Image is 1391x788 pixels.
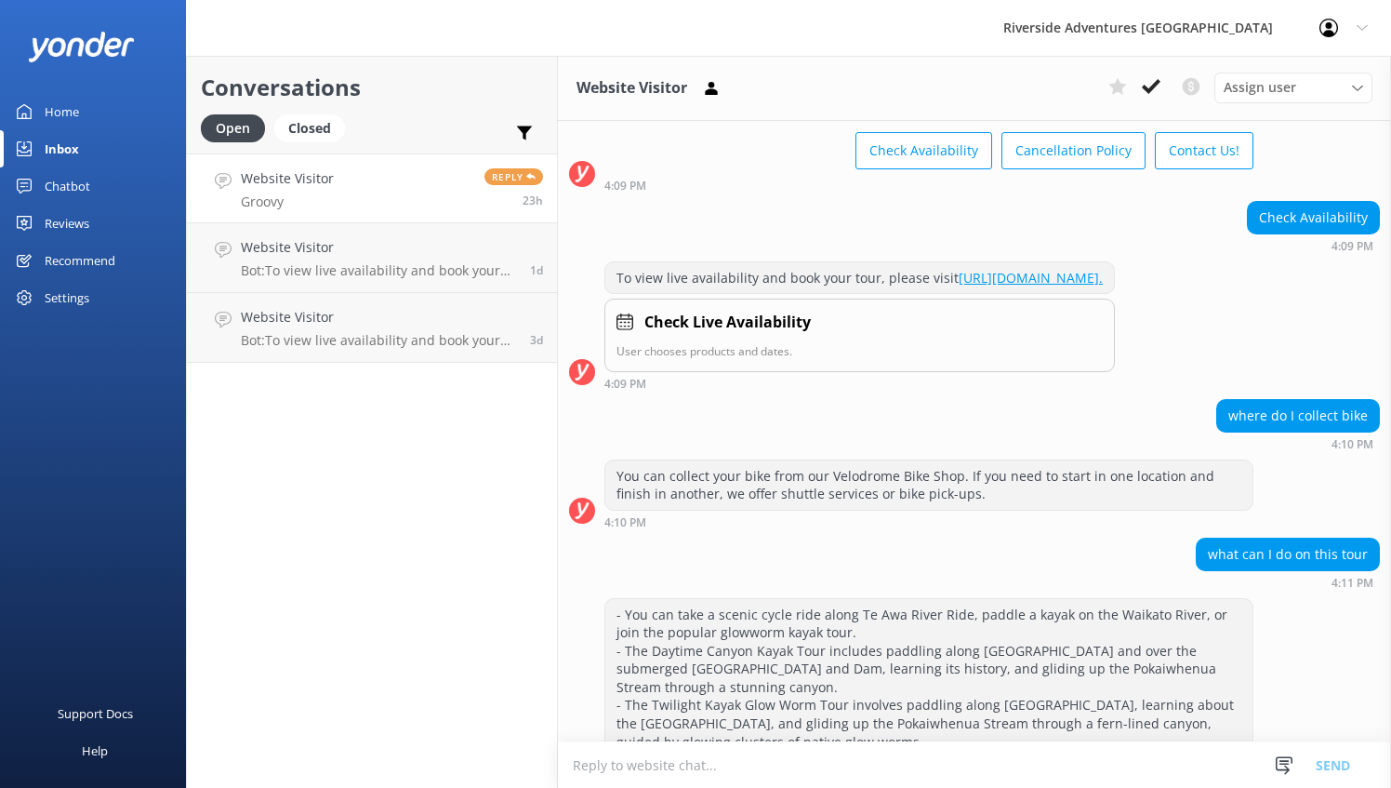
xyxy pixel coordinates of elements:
h2: Conversations [201,70,543,105]
div: Sep 24 2025 04:10pm (UTC +12:00) Pacific/Auckland [1216,437,1380,450]
div: Reviews [45,205,89,242]
h4: Website Visitor [241,307,516,327]
strong: 4:10 PM [1331,439,1373,450]
h4: Check Live Availability [644,311,811,335]
p: Bot: To view live availability and book your tour, please visit: [URL][DOMAIN_NAME]. [241,332,516,349]
p: Bot: To view live availability and book your tour, please visit [URL][DOMAIN_NAME]. [241,262,516,279]
a: Open [201,117,274,138]
p: User chooses products and dates. [616,342,1103,360]
div: Support Docs [58,695,133,732]
span: Reply [484,168,543,185]
div: Inbox [45,130,79,167]
div: Home [45,93,79,130]
div: Settings [45,279,89,316]
h3: Website Visitor [576,76,687,100]
p: Groovy [241,194,334,210]
img: yonder-white-logo.png [28,32,135,62]
a: Website VisitorGroovyReply23h [187,154,557,223]
div: Open [201,114,265,142]
button: Contact Us! [1155,132,1253,169]
span: Sep 24 2025 02:25pm (UTC +12:00) Pacific/Auckland [530,262,543,278]
button: Cancellation Policy [1001,132,1146,169]
a: Website VisitorBot:To view live availability and book your tour, please visit [URL][DOMAIN_NAME].1d [187,223,557,293]
div: Recommend [45,242,115,279]
div: where do I collect bike [1217,400,1379,432]
div: what can I do on this tour [1197,539,1379,570]
div: Sep 24 2025 04:10pm (UTC +12:00) Pacific/Auckland [604,515,1253,528]
div: - You can take a scenic cycle ride along Te Awa River Ride, paddle a kayak on the Waikato River, ... [605,599,1252,758]
div: Sep 24 2025 04:11pm (UTC +12:00) Pacific/Auckland [1196,576,1380,589]
div: You can collect your bike from our Velodrome Bike Shop. If you need to start in one location and ... [605,461,1252,510]
button: Check Availability [855,132,992,169]
span: Sep 24 2025 04:13pm (UTC +12:00) Pacific/Auckland [523,193,543,208]
div: Sep 24 2025 04:09pm (UTC +12:00) Pacific/Auckland [1247,239,1380,252]
h4: Website Visitor [241,168,334,189]
div: To view live availability and book your tour, please visit [605,262,1114,294]
div: Sep 24 2025 04:09pm (UTC +12:00) Pacific/Auckland [604,377,1115,390]
div: Assign User [1214,73,1372,102]
strong: 4:11 PM [1331,578,1373,589]
div: Sep 24 2025 04:09pm (UTC +12:00) Pacific/Auckland [604,179,1253,192]
strong: 4:09 PM [604,379,646,390]
span: Sep 22 2025 08:34am (UTC +12:00) Pacific/Auckland [530,332,543,348]
span: Assign user [1224,77,1296,98]
div: Chatbot [45,167,90,205]
a: Website VisitorBot:To view live availability and book your tour, please visit: [URL][DOMAIN_NAME].3d [187,293,557,363]
div: Help [82,732,108,769]
h4: Website Visitor [241,237,516,258]
strong: 4:09 PM [604,180,646,192]
a: Closed [274,117,354,138]
div: Closed [274,114,345,142]
strong: 4:09 PM [1331,241,1373,252]
strong: 4:10 PM [604,517,646,528]
a: [URL][DOMAIN_NAME]. [959,269,1103,287]
div: Check Availability [1248,202,1379,234]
